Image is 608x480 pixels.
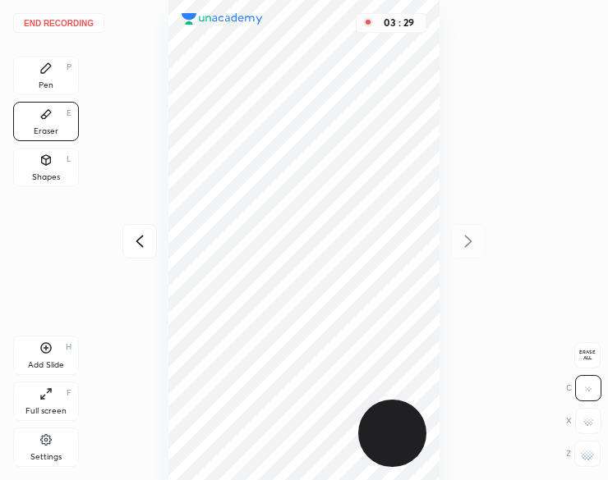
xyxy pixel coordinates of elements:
div: X [566,408,601,434]
div: Shapes [32,173,60,181]
div: 03 : 29 [380,17,419,29]
button: End recording [13,13,104,33]
div: P [67,63,71,71]
img: logo.38c385cc.svg [182,13,263,25]
div: Z [566,441,601,467]
div: Eraser [34,127,58,135]
div: F [67,389,71,397]
div: L [67,155,71,163]
div: Pen [39,81,53,89]
div: Add Slide [28,361,64,369]
div: C [566,375,601,401]
div: E [67,109,71,117]
span: Erase all [575,350,600,361]
div: Settings [30,453,62,461]
div: Full screen [25,407,67,415]
div: H [66,343,71,351]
